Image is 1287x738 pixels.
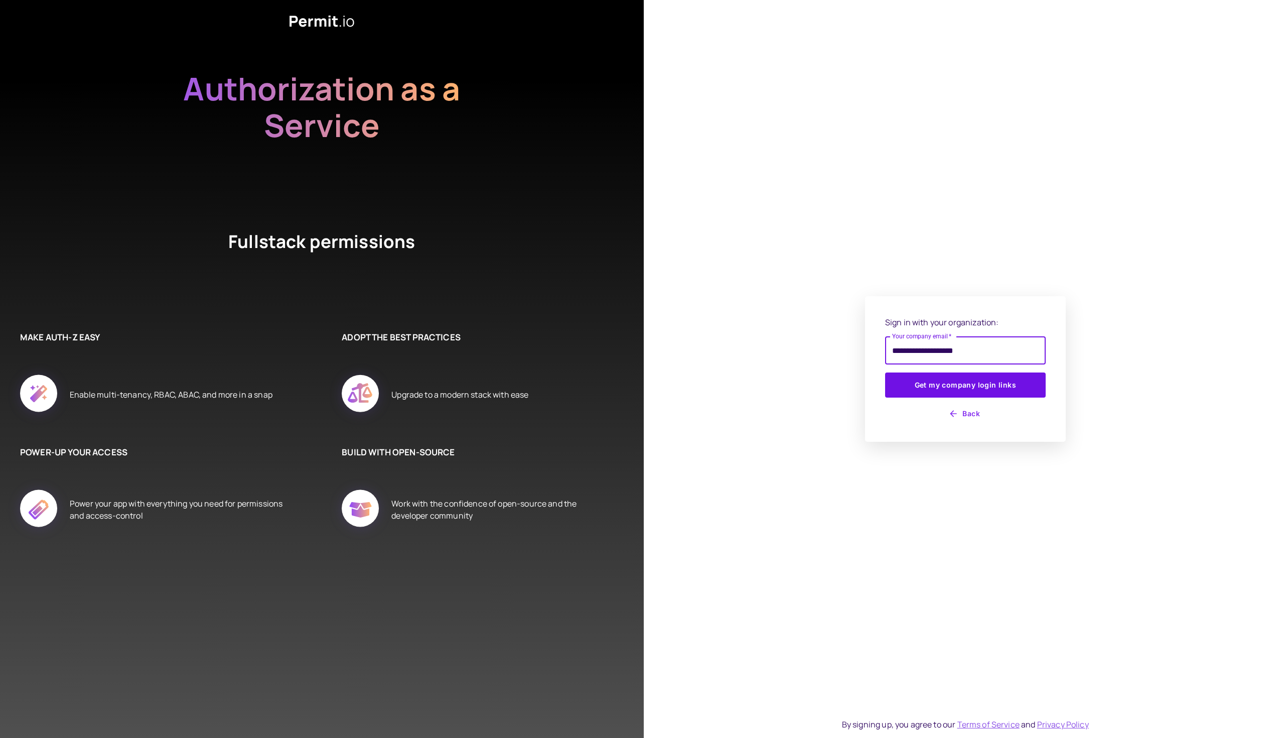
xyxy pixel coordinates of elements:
[342,446,613,459] h6: BUILD WITH OPEN-SOURCE
[20,331,292,344] h6: MAKE AUTH-Z EASY
[885,406,1046,422] button: Back
[20,446,292,459] h6: POWER-UP YOUR ACCESS
[842,718,1089,730] div: By signing up, you agree to our and
[885,373,1046,398] button: Get my company login links
[885,316,1046,328] p: Sign in with your organization:
[191,229,452,291] h4: Fullstack permissions
[151,70,492,180] h2: Authorization as a Service
[1037,719,1089,730] a: Privacy Policy
[957,719,1020,730] a: Terms of Service
[391,478,613,541] div: Work with the confidence of open-source and the developer community
[70,363,272,426] div: Enable multi-tenancy, RBAC, ABAC, and more in a snap
[892,332,952,340] label: Your company email
[391,363,528,426] div: Upgrade to a modern stack with ease
[342,331,613,344] h6: ADOPT THE BEST PRACTICES
[70,478,292,541] div: Power your app with everything you need for permissions and access-control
